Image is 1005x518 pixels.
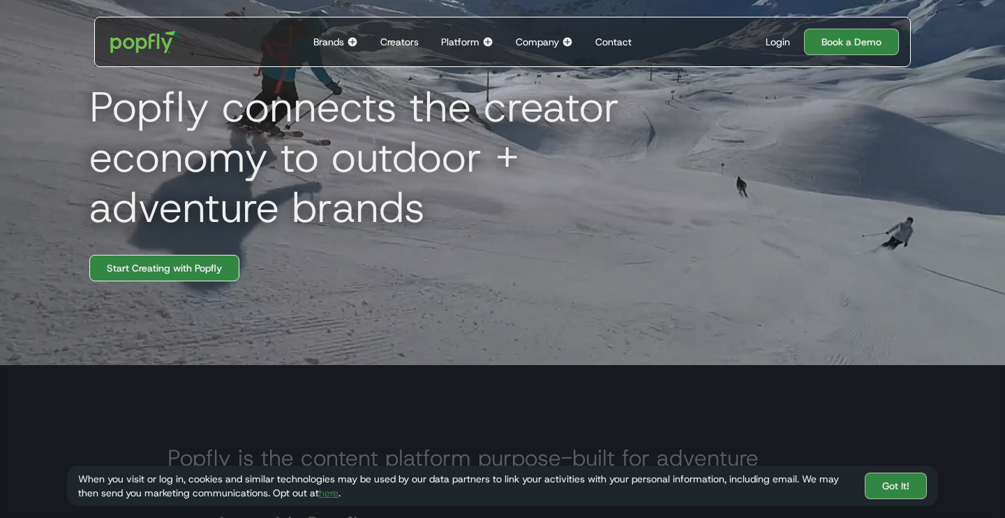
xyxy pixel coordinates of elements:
h1: Popfly connects the creator economy to outdoor + adventure brands [78,82,706,232]
a: Got It! [865,473,927,499]
a: Start Creating with Popfly [89,255,239,281]
div: Company [516,35,559,49]
a: Creators [375,17,424,66]
div: Platform [441,35,479,49]
a: Contact [590,17,637,66]
a: Login [760,35,796,49]
div: Login [766,35,790,49]
div: Brands [313,35,344,49]
a: here [319,487,338,499]
div: When you visit or log in, cookies and similar technologies may be used by our data partners to li... [78,472,854,500]
a: home [100,21,191,63]
div: Creators [380,35,419,49]
a: Book a Demo [804,29,899,55]
div: Contact [595,35,632,49]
